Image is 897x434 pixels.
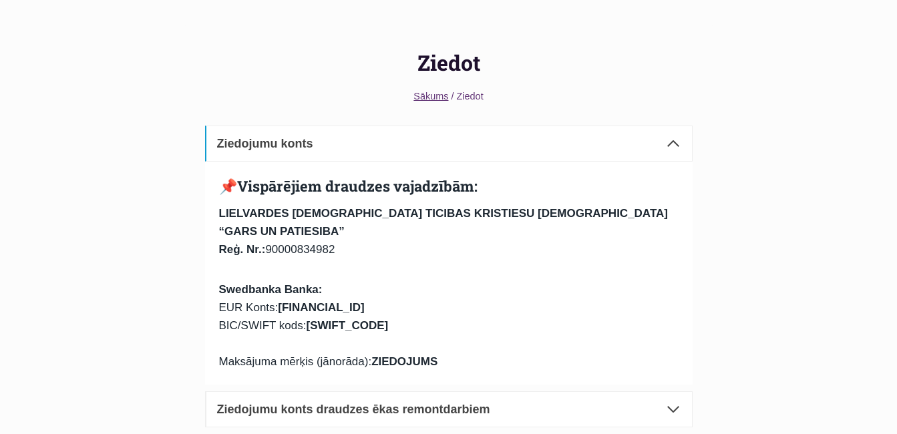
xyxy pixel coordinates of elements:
strong: [FINANCIAL_ID] [278,301,364,314]
strong: Swedbanka [219,283,282,296]
span: / [452,91,454,101]
strong: [SWIFT_CODE] [307,319,389,332]
h4: 📌 : [219,175,679,197]
strong: Ziedojumu konts draudzes ēkas remontdarbiem [217,403,490,416]
strong: LIELVARDES [DEMOGRAPHIC_DATA] TICIBAS KRISTIESU [DEMOGRAPHIC_DATA] “GARS UN PATIESIBA” [219,207,668,238]
span: Ziedot [457,91,484,101]
strong: Ziedojumu konts [217,137,313,150]
strong: Reģ. Nr.: [219,243,266,256]
strong: Banka: [285,283,323,296]
nav: Breadcrumbs [205,89,693,104]
strong: ZIEDOJUMS [371,355,437,368]
h1: Ziedot [205,47,693,79]
strong: Vispārējiem draudzes vajadzībām [237,176,474,196]
button: Ziedojumu konts [205,126,693,162]
a: Sākums [413,91,448,101]
button: Ziedojumu konts draudzes ēkas remontdarbiem [205,391,693,427]
p: EUR Konts: BIC/SWIFT kods: Maksājuma mērķis (jānorāda): [219,280,679,371]
div: Ziedojumu konts [205,162,693,385]
p: 90000834982 [219,204,679,259]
